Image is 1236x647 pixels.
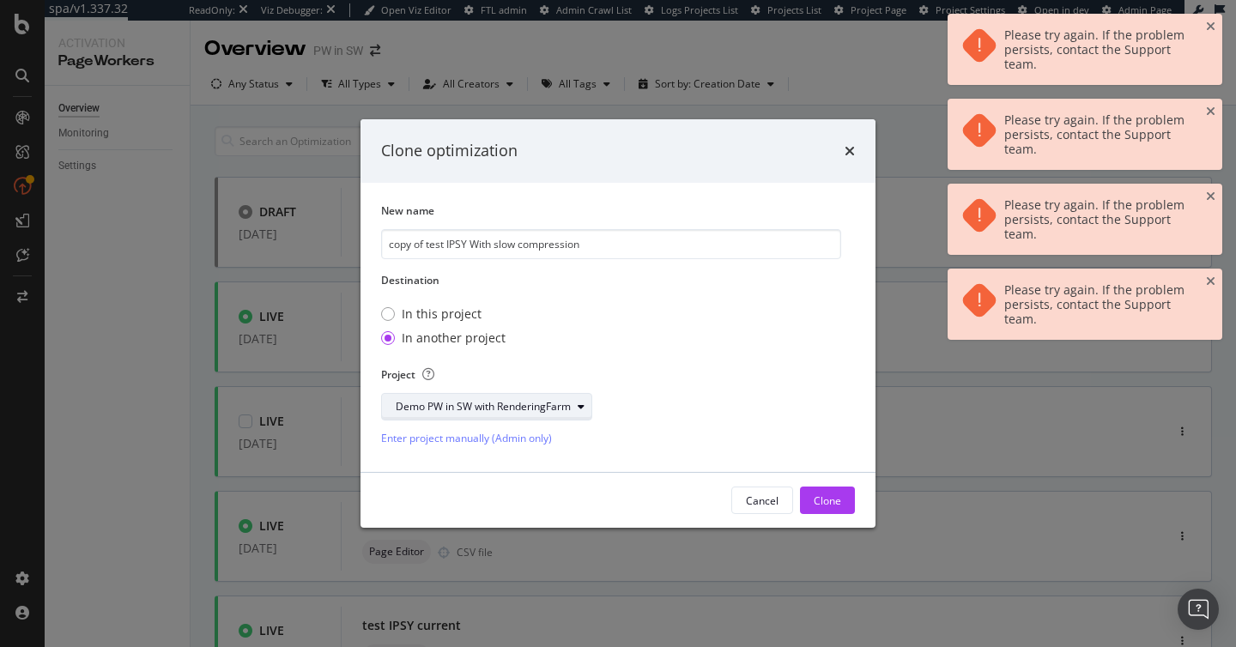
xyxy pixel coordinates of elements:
div: Enter project manually (Admin only) [381,430,552,444]
label: Destination [381,273,841,287]
div: Clone [814,493,841,507]
div: close toast [1206,21,1215,33]
div: In this project [381,305,506,323]
div: Cancel [746,493,779,507]
div: Please try again. If the problem persists, contact the Support team. [1004,282,1191,326]
div: times [845,140,855,162]
button: Demo PW in SW with RenderingFarm [381,393,592,420]
button: Enter project manually (Admin only) [381,424,552,451]
div: modal [360,119,875,528]
div: Open Intercom Messenger [1178,589,1219,630]
div: Please try again. If the problem persists, contact the Support team. [1004,197,1191,241]
div: Please try again. If the problem persists, contact the Support team. [1004,112,1191,156]
div: close toast [1206,275,1215,287]
div: close toast [1206,106,1215,118]
div: Please try again. If the problem persists, contact the Support team. [1004,27,1191,71]
div: In another project [381,330,506,347]
div: Clone optimization [381,140,518,162]
div: Demo PW in SW with RenderingFarm [396,402,571,412]
div: close toast [1206,190,1215,203]
div: In another project [402,330,506,347]
div: In this project [402,305,482,323]
button: Clone [800,487,855,514]
button: Cancel [731,487,793,514]
label: Project [381,367,841,382]
label: New name [381,203,841,218]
